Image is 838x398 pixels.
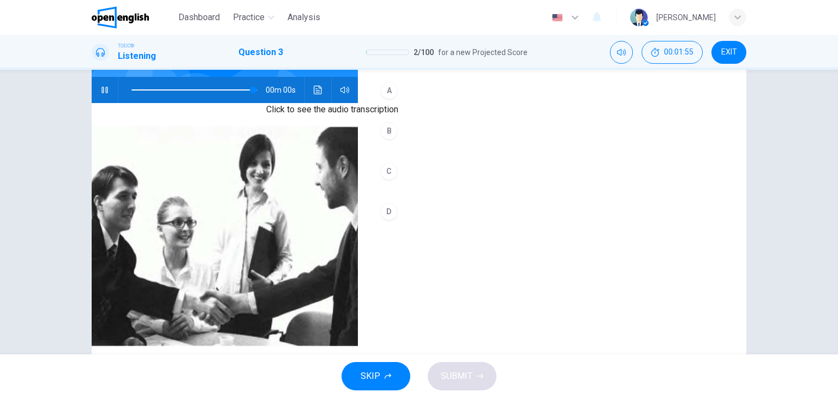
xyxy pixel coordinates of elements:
div: C [380,162,398,180]
button: Click to see the audio transcription [309,77,327,103]
button: Analysis [283,8,325,27]
span: Practice [233,11,265,24]
button: EXIT [711,41,746,64]
div: Hide [642,41,703,64]
button: C [375,158,729,185]
span: Dashboard [178,11,220,24]
img: Photographs [92,103,358,369]
span: Analysis [288,11,320,24]
button: A [375,77,729,104]
button: Dashboard [174,8,224,27]
span: 2 / 100 [414,46,434,59]
div: A [380,82,398,99]
div: Click to see the audio transcription [266,103,398,116]
button: Practice [229,8,279,27]
span: EXIT [721,48,737,57]
h1: Question 3 [238,46,283,59]
button: D [375,198,729,225]
div: [PERSON_NAME] [656,11,716,24]
button: SKIP [342,362,410,390]
div: Mute [610,41,633,64]
span: SKIP [361,369,380,384]
button: 00:01:55 [642,41,703,64]
img: Profile picture [630,9,648,26]
span: TOEIC® [118,42,134,50]
a: OpenEnglish logo [92,7,174,28]
img: en [550,14,564,22]
span: 00:01:55 [664,48,693,57]
h1: Listening [118,50,156,63]
button: B [375,117,729,144]
div: D [380,203,398,220]
img: OpenEnglish logo [92,7,149,28]
span: for a new Projected Score [438,46,528,59]
div: B [380,122,398,140]
span: 00m 00s [266,77,304,103]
